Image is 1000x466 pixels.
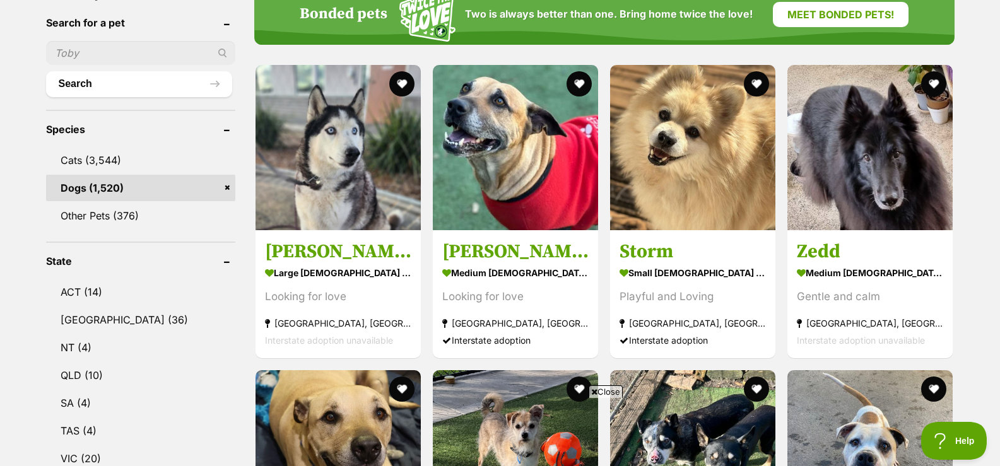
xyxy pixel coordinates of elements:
[922,376,947,402] button: favourite
[442,264,589,282] strong: medium [DEMOGRAPHIC_DATA] Dog
[787,65,953,230] img: Zedd - Belgian Shepherd Dog (Groenendael) Dog
[567,376,592,402] button: favourite
[610,65,775,230] img: Storm - German Spitz Dog
[265,315,411,332] strong: [GEOGRAPHIC_DATA], [GEOGRAPHIC_DATA]
[433,230,598,358] a: [PERSON_NAME] medium [DEMOGRAPHIC_DATA] Dog Looking for love [GEOGRAPHIC_DATA], [GEOGRAPHIC_DATA]...
[797,288,943,305] div: Gentle and calm
[46,334,235,361] a: NT (4)
[610,230,775,358] a: Storm small [DEMOGRAPHIC_DATA] Dog Playful and Loving [GEOGRAPHIC_DATA], [GEOGRAPHIC_DATA] Inters...
[389,376,415,402] button: favourite
[442,288,589,305] div: Looking for love
[46,306,235,333] a: [GEOGRAPHIC_DATA] (36)
[797,264,943,282] strong: medium [DEMOGRAPHIC_DATA] Dog
[589,385,623,398] span: Close
[46,41,235,65] input: Toby
[787,230,953,358] a: Zedd medium [DEMOGRAPHIC_DATA] Dog Gentle and calm [GEOGRAPHIC_DATA], [GEOGRAPHIC_DATA] Interstat...
[46,71,232,96] button: Search
[389,71,415,96] button: favourite
[300,6,387,23] h4: Bonded pets
[265,240,411,264] h3: [PERSON_NAME]
[46,390,235,416] a: SA (4)
[46,255,235,267] header: State
[256,230,421,358] a: [PERSON_NAME] large [DEMOGRAPHIC_DATA] Dog Looking for love [GEOGRAPHIC_DATA], [GEOGRAPHIC_DATA] ...
[46,417,235,444] a: TAS (4)
[797,315,943,332] strong: [GEOGRAPHIC_DATA], [GEOGRAPHIC_DATA]
[797,335,925,346] span: Interstate adoption unavailable
[46,279,235,305] a: ACT (14)
[46,17,235,28] header: Search for a pet
[442,315,589,332] strong: [GEOGRAPHIC_DATA], [GEOGRAPHIC_DATA]
[433,65,598,230] img: Bethany - Staffordshire Bull Terrier Dog
[797,240,943,264] h3: Zedd
[442,332,589,349] div: Interstate adoption
[265,264,411,282] strong: large [DEMOGRAPHIC_DATA] Dog
[256,65,421,230] img: Damon - Siberian Husky Dog
[46,362,235,388] a: QLD (10)
[46,124,235,135] header: Species
[620,288,766,305] div: Playful and Loving
[620,332,766,349] div: Interstate adoption
[921,422,987,460] iframe: Help Scout Beacon - Open
[567,71,592,96] button: favourite
[620,315,766,332] strong: [GEOGRAPHIC_DATA], [GEOGRAPHIC_DATA]
[773,2,909,27] a: Meet bonded pets!
[744,71,769,96] button: favourite
[620,264,766,282] strong: small [DEMOGRAPHIC_DATA] Dog
[620,240,766,264] h3: Storm
[194,403,806,460] iframe: Advertisement
[442,240,589,264] h3: [PERSON_NAME]
[265,335,393,346] span: Interstate adoption unavailable
[46,147,235,173] a: Cats (3,544)
[744,376,769,402] button: favourite
[465,8,753,20] span: Two is always better than one. Bring home twice the love!
[46,175,235,201] a: Dogs (1,520)
[922,71,947,96] button: favourite
[265,288,411,305] div: Looking for love
[46,202,235,229] a: Other Pets (376)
